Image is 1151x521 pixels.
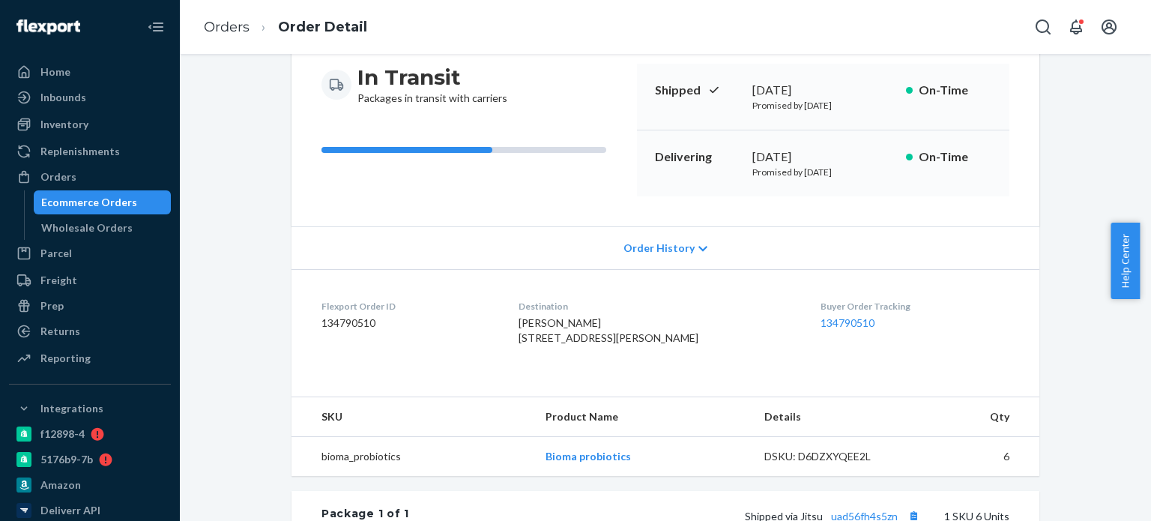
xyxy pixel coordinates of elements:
[40,401,103,416] div: Integrations
[40,144,120,159] div: Replenishments
[821,300,1009,313] dt: Buyer Order Tracking
[752,397,917,437] th: Details
[40,324,80,339] div: Returns
[1061,12,1091,42] button: Open notifications
[534,397,752,437] th: Product Name
[141,12,171,42] button: Close Navigation
[40,298,64,313] div: Prep
[41,195,137,210] div: Ecommerce Orders
[1111,223,1140,299] button: Help Center
[655,82,740,99] p: Shipped
[40,117,88,132] div: Inventory
[9,165,171,189] a: Orders
[40,273,77,288] div: Freight
[321,316,495,331] dd: 134790510
[357,64,507,106] div: Packages in transit with carriers
[40,478,81,493] div: Amazon
[291,437,534,477] td: bioma_probiotics
[9,60,171,84] a: Home
[321,300,495,313] dt: Flexport Order ID
[34,216,172,240] a: Wholesale Orders
[546,450,631,463] a: Bioma probiotics
[916,437,1039,477] td: 6
[519,316,698,344] span: [PERSON_NAME] [STREET_ADDRESS][PERSON_NAME]
[821,316,874,329] a: 134790510
[764,449,905,464] div: DSKU: D6DZXYQEE2L
[204,19,250,35] a: Orders
[9,448,171,472] a: 5176b9-7b
[752,99,894,112] p: Promised by [DATE]
[357,64,507,91] h3: In Transit
[752,148,894,166] div: [DATE]
[9,139,171,163] a: Replenishments
[919,148,991,166] p: On-Time
[278,19,367,35] a: Order Detail
[34,190,172,214] a: Ecommerce Orders
[40,351,91,366] div: Reporting
[291,397,534,437] th: SKU
[9,112,171,136] a: Inventory
[752,166,894,178] p: Promised by [DATE]
[9,294,171,318] a: Prep
[192,5,379,49] ol: breadcrumbs
[9,422,171,446] a: f12898-4
[40,64,70,79] div: Home
[752,82,894,99] div: [DATE]
[41,220,133,235] div: Wholesale Orders
[9,241,171,265] a: Parcel
[9,473,171,497] a: Amazon
[1028,12,1058,42] button: Open Search Box
[40,503,100,518] div: Deliverr API
[40,90,86,105] div: Inbounds
[9,319,171,343] a: Returns
[655,148,740,166] p: Delivering
[16,19,80,34] img: Flexport logo
[916,397,1039,437] th: Qty
[9,268,171,292] a: Freight
[40,452,93,467] div: 5176b9-7b
[623,241,695,256] span: Order History
[1094,12,1124,42] button: Open account menu
[919,82,991,99] p: On-Time
[9,346,171,370] a: Reporting
[40,169,76,184] div: Orders
[9,85,171,109] a: Inbounds
[40,427,85,442] div: f12898-4
[40,246,72,261] div: Parcel
[519,300,797,313] dt: Destination
[9,397,171,421] button: Integrations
